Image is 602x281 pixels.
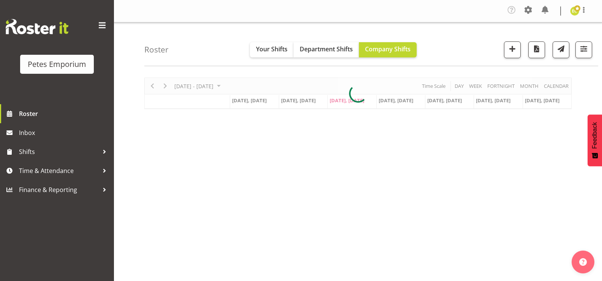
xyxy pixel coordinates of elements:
button: Send a list of all shifts for the selected filtered period to all rostered employees. [553,41,569,58]
img: Rosterit website logo [6,19,68,34]
button: Department Shifts [294,42,359,57]
div: Petes Emporium [28,59,86,70]
span: Roster [19,108,110,119]
span: Department Shifts [300,45,353,53]
span: Shifts [19,146,99,157]
span: Company Shifts [365,45,411,53]
button: Your Shifts [250,42,294,57]
span: Finance & Reporting [19,184,99,195]
button: Feedback - Show survey [588,114,602,166]
span: Inbox [19,127,110,138]
img: emma-croft7499.jpg [570,6,579,16]
button: Company Shifts [359,42,417,57]
h4: Roster [144,45,169,54]
span: Your Shifts [256,45,288,53]
img: help-xxl-2.png [579,258,587,266]
span: Time & Attendance [19,165,99,176]
button: Filter Shifts [575,41,592,58]
span: Feedback [591,122,598,149]
button: Add a new shift [504,41,521,58]
button: Download a PDF of the roster according to the set date range. [528,41,545,58]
